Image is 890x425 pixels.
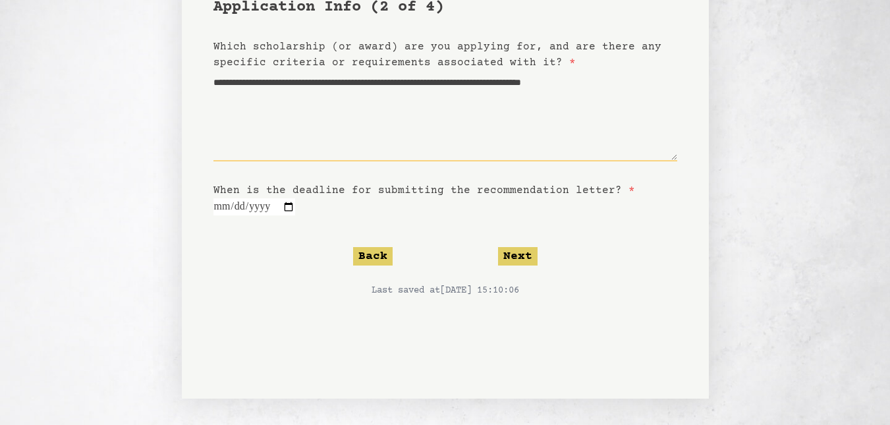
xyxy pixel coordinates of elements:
[353,247,393,266] button: Back
[213,41,661,69] label: Which scholarship (or award) are you applying for, and are there any specific criteria or require...
[213,184,635,196] label: When is the deadline for submitting the recommendation letter?
[498,247,538,266] button: Next
[213,284,677,297] p: Last saved at [DATE] 15:10:06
